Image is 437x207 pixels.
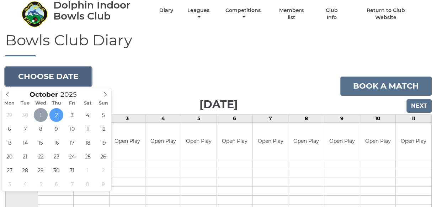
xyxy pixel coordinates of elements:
[5,32,432,56] h1: Bowls Club Diary
[2,101,17,106] span: Mon
[5,67,91,86] button: Choose date
[159,7,173,14] a: Diary
[324,123,360,160] td: Open Play
[288,123,324,160] td: Open Play
[96,136,110,150] span: October 19, 2025
[340,77,432,96] a: Book a match
[96,150,110,163] span: October 26, 2025
[34,108,48,122] span: October 1, 2025
[396,123,431,160] td: Open Play
[356,7,416,21] a: Return to Club Website
[288,115,324,123] td: 8
[65,177,79,191] span: November 7, 2025
[81,108,95,122] span: October 4, 2025
[34,150,48,163] span: October 22, 2025
[49,122,63,136] span: October 9, 2025
[65,122,79,136] span: October 10, 2025
[181,123,217,160] td: Open Play
[64,101,80,106] span: Fri
[396,115,432,123] td: 11
[81,163,95,177] span: November 1, 2025
[34,136,48,150] span: October 15, 2025
[253,123,288,160] td: Open Play
[2,136,16,150] span: October 13, 2025
[49,108,63,122] span: October 2, 2025
[110,123,145,160] td: Open Play
[96,163,110,177] span: November 2, 2025
[80,101,96,106] span: Sat
[49,163,63,177] span: October 30, 2025
[65,108,79,122] span: October 3, 2025
[217,115,253,123] td: 6
[65,136,79,150] span: October 17, 2025
[49,136,63,150] span: October 16, 2025
[360,115,396,123] td: 10
[2,163,16,177] span: October 27, 2025
[186,7,211,21] a: Leagues
[96,108,110,122] span: October 5, 2025
[96,122,110,136] span: October 12, 2025
[58,90,86,99] input: Scroll to increment
[81,177,95,191] span: November 8, 2025
[324,115,360,123] td: 9
[18,108,32,122] span: September 30, 2025
[81,136,95,150] span: October 18, 2025
[2,177,16,191] span: November 3, 2025
[33,101,49,106] span: Wed
[145,123,181,160] td: Open Play
[18,163,32,177] span: October 28, 2025
[18,136,32,150] span: October 14, 2025
[2,122,16,136] span: October 6, 2025
[96,101,111,106] span: Sun
[252,115,288,123] td: 7
[96,177,110,191] span: November 9, 2025
[18,122,32,136] span: October 7, 2025
[49,150,63,163] span: October 23, 2025
[406,99,432,113] input: Next
[49,177,63,191] span: November 6, 2025
[275,7,308,21] a: Members list
[34,122,48,136] span: October 8, 2025
[21,1,48,27] img: Dolphin Indoor Bowls Club
[224,7,263,21] a: Competitions
[65,163,79,177] span: October 31, 2025
[217,123,252,160] td: Open Play
[34,163,48,177] span: October 29, 2025
[2,108,16,122] span: September 29, 2025
[110,115,145,123] td: 3
[320,7,343,21] a: Club Info
[17,101,33,106] span: Tue
[49,101,64,106] span: Thu
[360,123,396,160] td: Open Play
[18,150,32,163] span: October 21, 2025
[30,91,58,98] span: Scroll to increment
[65,150,79,163] span: October 24, 2025
[81,122,95,136] span: October 11, 2025
[81,150,95,163] span: October 25, 2025
[2,150,16,163] span: October 20, 2025
[34,177,48,191] span: November 5, 2025
[145,115,181,123] td: 4
[181,115,217,123] td: 5
[18,177,32,191] span: November 4, 2025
